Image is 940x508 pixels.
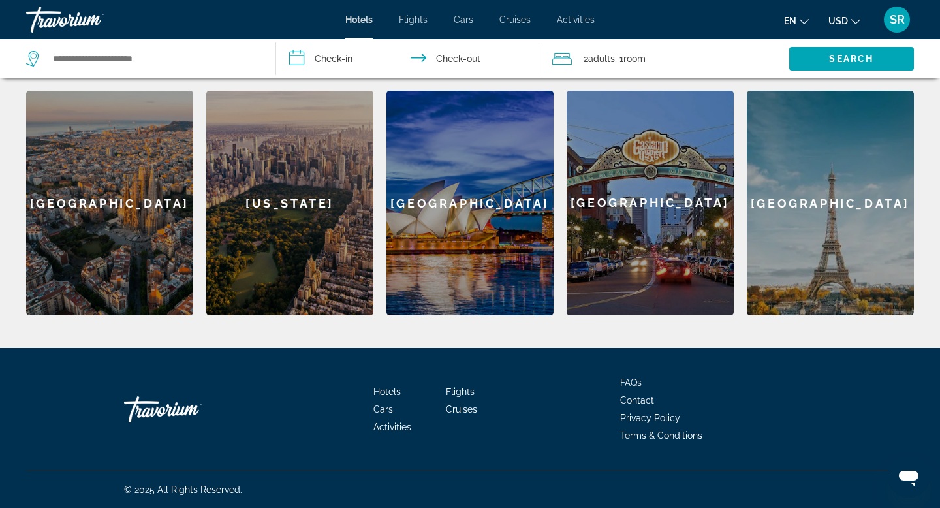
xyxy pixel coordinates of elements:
[620,430,702,441] a: Terms & Conditions
[890,13,905,26] span: SR
[784,16,796,26] span: en
[499,14,531,25] a: Cruises
[124,390,255,429] a: Travorium
[26,3,157,37] a: Travorium
[828,11,860,30] button: Change currency
[747,91,914,315] a: [GEOGRAPHIC_DATA]
[373,422,411,432] a: Activities
[620,413,680,423] a: Privacy Policy
[373,387,401,397] a: Hotels
[620,395,654,405] a: Contact
[557,14,595,25] a: Activities
[829,54,873,64] span: Search
[345,14,373,25] a: Hotels
[620,377,642,388] a: FAQs
[567,91,734,315] a: [GEOGRAPHIC_DATA]
[26,91,193,315] a: [GEOGRAPHIC_DATA]
[539,39,789,78] button: Travelers: 2 adults, 0 children
[446,387,475,397] a: Flights
[584,50,615,68] span: 2
[784,11,809,30] button: Change language
[623,54,646,64] span: Room
[386,91,554,315] a: [GEOGRAPHIC_DATA]
[888,456,930,498] iframe: Bouton de lancement de la fenêtre de messagerie
[588,54,615,64] span: Adults
[880,6,914,33] button: User Menu
[454,14,473,25] a: Cars
[828,16,848,26] span: USD
[615,50,646,68] span: , 1
[789,47,914,71] button: Search
[373,404,393,415] a: Cars
[276,39,539,78] button: Check in and out dates
[446,404,477,415] a: Cruises
[124,484,242,495] span: © 2025 All Rights Reserved.
[399,14,428,25] a: Flights
[206,91,373,315] a: [US_STATE]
